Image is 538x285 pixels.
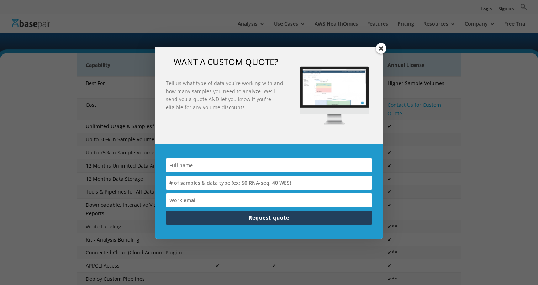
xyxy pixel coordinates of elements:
[166,211,372,225] button: Request quote
[249,214,289,221] span: Request quote
[174,56,278,68] span: WANT A CUSTOM QUOTE?
[166,193,372,207] input: Work email
[391,39,534,254] iframe: Drift Widget Chat Window
[166,176,372,190] input: # of samples & data type (ex: 50 RNA-seq, 40 WES)
[502,249,529,276] iframe: Drift Widget Chat Controller
[166,80,283,110] strong: Tell us what type of data you're working with and how many samples you need to analyze. We'll sen...
[166,158,372,172] input: Full name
